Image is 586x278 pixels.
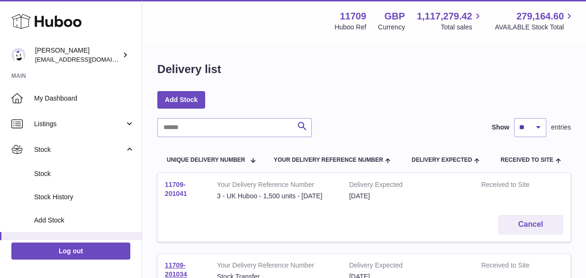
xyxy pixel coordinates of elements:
label: Show [492,123,509,132]
strong: Received to Site [481,180,541,192]
span: AVAILABLE Stock Total [495,23,575,32]
a: 11709-201041 [165,181,187,197]
span: Stock [34,145,125,154]
span: Unique Delivery Number [167,157,245,163]
span: Stock History [34,193,135,202]
span: Stock [34,169,135,178]
div: [PERSON_NAME] [35,46,120,64]
span: Total sales [441,23,483,32]
strong: Your Delivery Reference Number [217,180,335,192]
a: 11709-201034 [165,261,187,278]
button: Cancel [498,215,563,234]
span: Received to Site [501,157,553,163]
div: 3 - UK Huboo - 1,500 units - [DATE] [217,192,335,201]
span: Listings [34,120,125,129]
a: 1,117,279.42 Total sales [417,10,483,32]
strong: GBP [384,10,405,23]
div: Currency [378,23,405,32]
a: Log out [11,242,130,259]
a: Add Stock [157,91,205,108]
span: entries [551,123,571,132]
strong: Delivery Expected [349,180,467,192]
span: My Dashboard [34,94,135,103]
span: Your Delivery Reference Number [274,157,383,163]
span: Delivery Expected [412,157,472,163]
span: 279,164.60 [516,10,564,23]
span: Add Stock [34,216,135,225]
strong: 11709 [340,10,366,23]
a: 279,164.60 AVAILABLE Stock Total [495,10,575,32]
span: 1,117,279.42 [417,10,472,23]
strong: Delivery Expected [349,261,467,272]
strong: Received to Site [481,261,541,272]
span: Delivery History [34,239,135,248]
div: [DATE] [349,192,467,201]
div: Huboo Ref [334,23,366,32]
h1: Delivery list [157,62,221,77]
strong: Your Delivery Reference Number [217,261,335,272]
img: admin@talkingpointcards.com [11,48,26,62]
span: [EMAIL_ADDRESS][DOMAIN_NAME] [35,56,139,63]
